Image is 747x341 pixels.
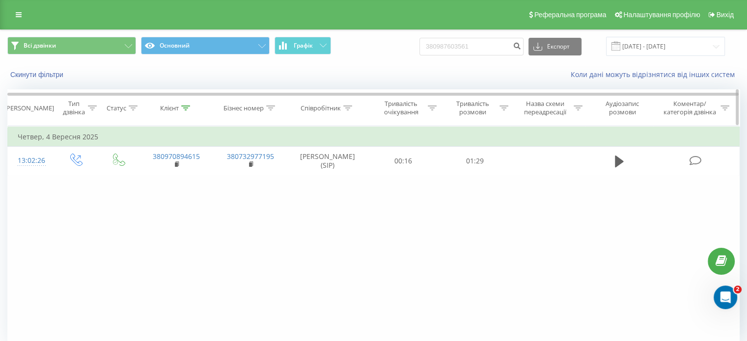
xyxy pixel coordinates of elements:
[153,152,200,161] a: 380970894615
[18,151,44,170] div: 13:02:26
[301,104,341,112] div: Співробітник
[368,147,439,175] td: 00:16
[534,11,607,19] span: Реферальна програма
[717,11,734,19] span: Вихід
[107,104,126,112] div: Статус
[275,37,331,54] button: Графік
[223,104,264,112] div: Бізнес номер
[288,147,368,175] td: [PERSON_NAME] (SIP)
[734,286,742,293] span: 2
[62,100,85,116] div: Тип дзвінка
[661,100,718,116] div: Коментар/категорія дзвінка
[520,100,571,116] div: Назва схеми переадресації
[439,147,510,175] td: 01:29
[448,100,497,116] div: Тривалість розмови
[7,37,136,54] button: Всі дзвінки
[377,100,426,116] div: Тривалість очікування
[623,11,700,19] span: Налаштування профілю
[4,104,54,112] div: [PERSON_NAME]
[7,70,68,79] button: Скинути фільтри
[571,70,740,79] a: Коли дані можуть відрізнятися вiд інших систем
[594,100,651,116] div: Аудіозапис розмови
[227,152,274,161] a: 380732977195
[141,37,270,54] button: Основний
[160,104,179,112] div: Клієнт
[714,286,737,309] iframe: Intercom live chat
[24,42,56,50] span: Всі дзвінки
[294,42,313,49] span: Графік
[528,38,581,55] button: Експорт
[419,38,524,55] input: Пошук за номером
[8,127,740,147] td: Четвер, 4 Вересня 2025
